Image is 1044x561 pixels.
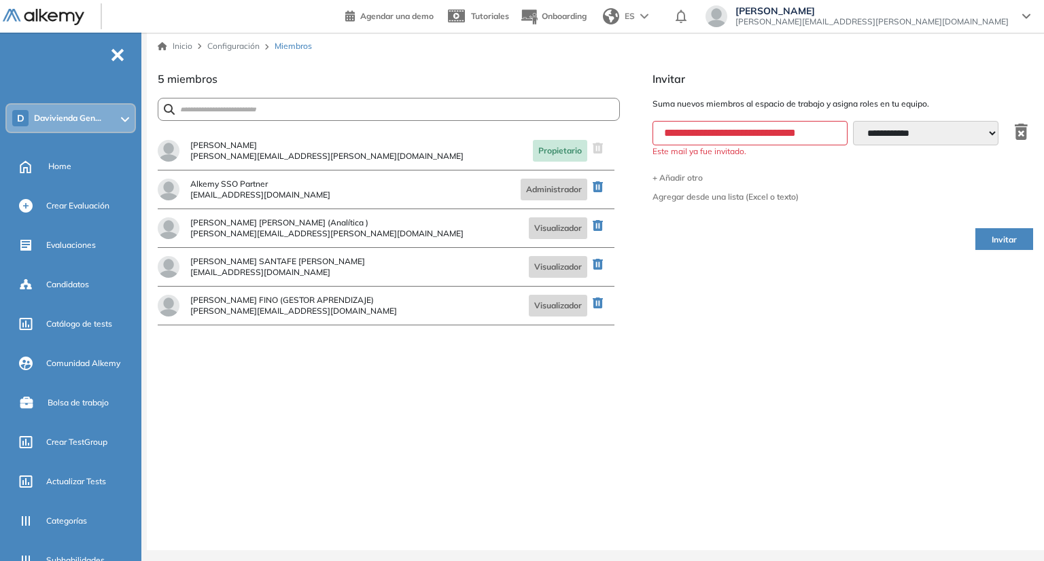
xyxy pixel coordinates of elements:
span: Onboarding [542,11,587,21]
span: Crear Evaluación [46,200,109,212]
a: Inicio [158,40,192,52]
span: Categorías [46,515,87,527]
span: Configuración [207,41,260,51]
span: [EMAIL_ADDRESS][DOMAIN_NAME] [190,268,365,276]
span: miembros [167,72,217,86]
span: [PERSON_NAME] SANTAFE [PERSON_NAME] [190,257,365,266]
img: Logo [3,9,84,26]
span: [PERSON_NAME][EMAIL_ADDRESS][DOMAIN_NAME] [190,307,397,315]
span: [EMAIL_ADDRESS][DOMAIN_NAME] [190,191,330,199]
div: Agregar desde una lista (Excel o texto) [652,193,799,201]
span: D [17,113,24,124]
span: Comunidad Alkemy [46,357,120,369]
a: Agendar una demo [345,7,434,23]
button: Onboarding [520,2,587,31]
button: Invitar [975,228,1033,250]
span: [PERSON_NAME] [PERSON_NAME] (Analítica ) [190,219,464,227]
span: 5 [158,72,164,86]
span: Alkemy SSO Partner [190,180,330,188]
span: [PERSON_NAME][EMAIL_ADDRESS][PERSON_NAME][DOMAIN_NAME] [190,230,464,238]
span: Este mail ya fue invitado. [652,145,848,158]
span: [PERSON_NAME] [735,5,1009,16]
span: Catálogo de tests [46,318,112,330]
span: Suma nuevos miembros al espacio de trabajo y asigna roles en tu equipo. [652,98,1033,110]
img: arrow [640,14,648,19]
span: Visualizador [529,217,587,239]
button: + Añadir otro [652,174,1033,182]
span: Visualizador [529,295,587,316]
span: Visualizador [529,256,587,278]
span: Bolsa de trabajo [48,397,109,409]
span: [PERSON_NAME][EMAIL_ADDRESS][PERSON_NAME][DOMAIN_NAME] [735,16,1009,27]
span: Crear TestGroup [46,436,107,448]
img: world [603,8,619,24]
span: Invitar [652,71,1033,87]
span: [PERSON_NAME] FINO (GESTOR APRENDIZAJE) [190,296,397,304]
span: [PERSON_NAME] [190,141,464,149]
span: Miembros [275,40,312,52]
span: Propietario [533,140,587,162]
span: Davivienda Gen... [34,113,101,124]
span: Evaluaciones [46,239,96,251]
span: Agendar una demo [360,11,434,21]
span: Candidatos [46,278,89,291]
span: Tutoriales [471,11,509,21]
span: [PERSON_NAME][EMAIL_ADDRESS][PERSON_NAME][DOMAIN_NAME] [190,152,464,160]
span: Home [48,160,71,173]
span: Actualizar Tests [46,475,106,488]
span: ES [625,10,635,22]
span: Invitar [992,234,1017,247]
span: Administrador [521,179,587,200]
